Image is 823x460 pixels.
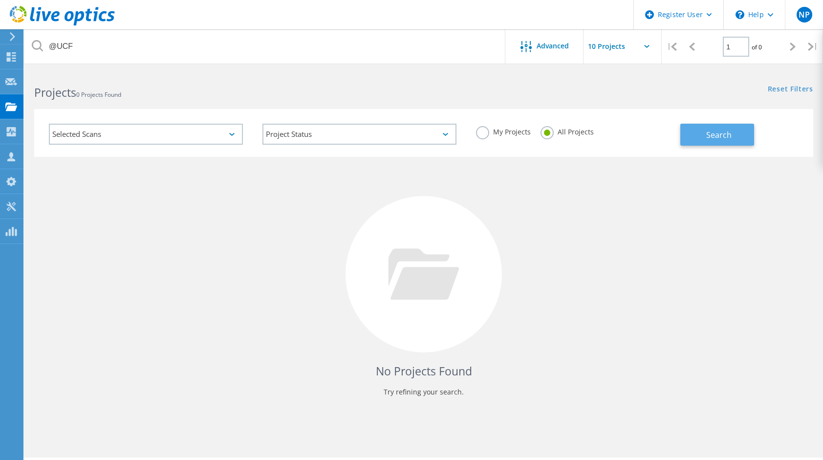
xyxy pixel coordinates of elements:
[803,29,823,64] div: |
[44,363,803,379] h4: No Projects Found
[706,130,732,140] span: Search
[24,29,506,64] input: Search projects by name, owner, ID, company, etc
[76,90,121,99] span: 0 Projects Found
[662,29,682,64] div: |
[262,124,456,145] div: Project Status
[736,10,744,19] svg: \n
[537,43,569,49] span: Advanced
[44,384,803,400] p: Try refining your search.
[752,43,762,51] span: of 0
[680,124,754,146] button: Search
[49,124,243,145] div: Selected Scans
[476,126,531,135] label: My Projects
[768,86,813,94] a: Reset Filters
[34,85,76,100] b: Projects
[541,126,594,135] label: All Projects
[799,11,810,19] span: NP
[10,21,115,27] a: Live Optics Dashboard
